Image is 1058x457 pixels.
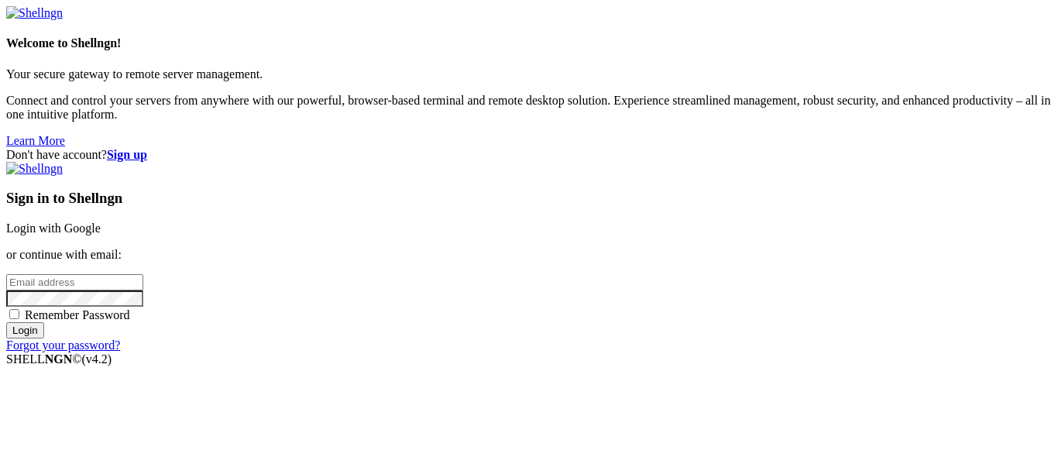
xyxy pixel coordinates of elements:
input: Email address [6,274,143,290]
span: SHELL © [6,352,112,366]
h4: Welcome to Shellngn! [6,36,1052,50]
img: Shellngn [6,162,63,176]
a: Forgot your password? [6,338,120,352]
span: 4.2.0 [82,352,112,366]
img: Shellngn [6,6,63,20]
span: Remember Password [25,308,130,321]
a: Login with Google [6,222,101,235]
p: Your secure gateway to remote server management. [6,67,1052,81]
a: Sign up [107,148,147,161]
p: or continue with email: [6,248,1052,262]
a: Learn More [6,134,65,147]
p: Connect and control your servers from anywhere with our powerful, browser-based terminal and remo... [6,94,1052,122]
b: NGN [45,352,73,366]
input: Remember Password [9,309,19,319]
h3: Sign in to Shellngn [6,190,1052,207]
input: Login [6,322,44,338]
div: Don't have account? [6,148,1052,162]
